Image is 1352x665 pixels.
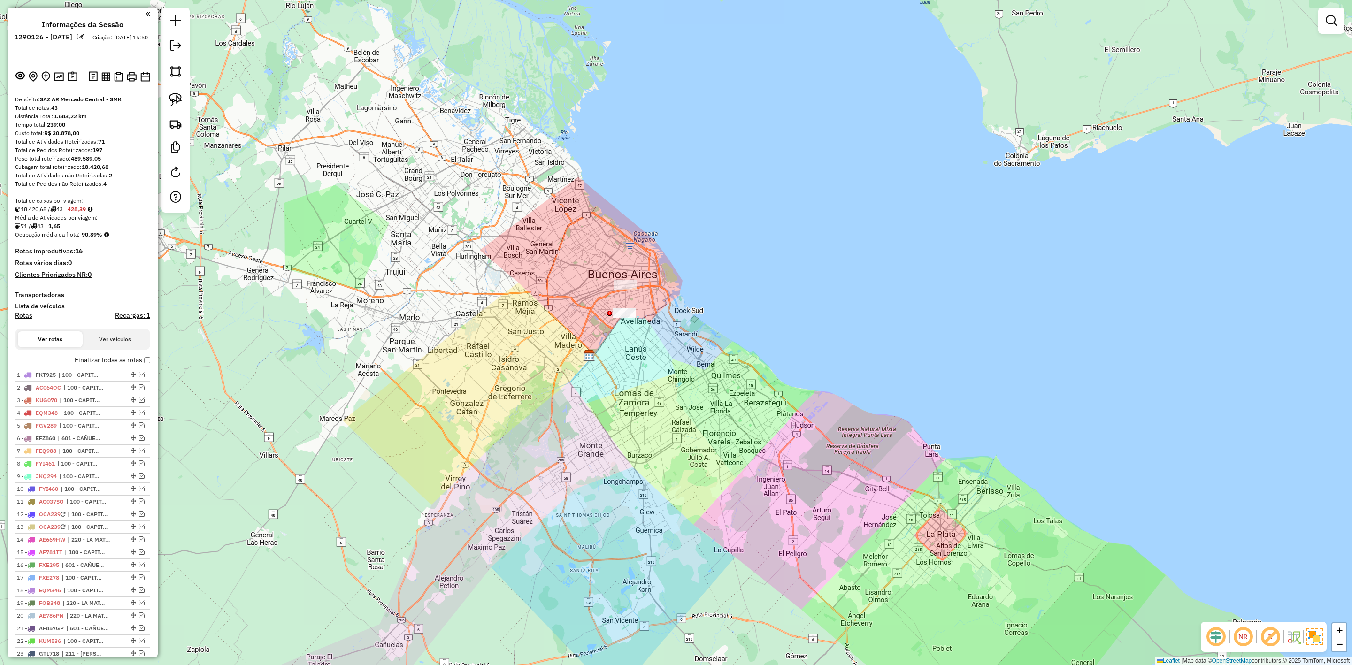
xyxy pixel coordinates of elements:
[15,95,150,104] div: Depósito:
[139,587,145,593] em: Visualizar rota
[166,36,185,57] a: Exportar sessão
[139,638,145,643] em: Visualizar rota
[139,650,145,656] em: Visualizar rota
[166,138,185,159] a: Criar modelo
[17,599,60,606] span: 19 -
[1157,657,1180,664] a: Leaflet
[63,586,107,595] span: 100 - CAPITAL FEDERAL
[169,65,182,78] img: Selecionar atividades - polígono
[17,485,58,492] span: 10 -
[15,291,150,299] h4: Transportadoras
[40,96,122,103] strong: SAZ AR Mercado Central - SMK
[82,163,108,170] strong: 18.420,68
[1306,628,1323,645] img: Exibir/Ocultar setores
[139,486,145,491] em: Visualizar rota
[1322,11,1341,30] a: Exibir filtros
[131,650,136,656] em: Alterar sequência das rotas
[15,206,21,212] i: Cubagem total roteirizado
[139,511,145,517] em: Visualizar rota
[15,223,21,229] i: Total de Atividades
[131,549,136,555] em: Alterar sequência das rotas
[39,536,65,543] span: AE669HW
[138,70,152,84] button: Disponibilidade de veículos
[139,536,145,542] em: Visualizar rota
[15,112,150,121] div: Distância Total:
[39,549,62,556] span: AF781TT
[61,485,104,493] span: 100 - CAPITAL FEDERAL
[39,587,61,594] span: EQM346
[39,612,64,619] span: AE786PN
[131,536,136,542] em: Alterar sequência das rotas
[15,146,150,154] div: Total de Pedidos Roteirizados:
[583,350,595,362] img: SAZ AR Mercado Central - SMK
[131,448,136,453] em: Alterar sequência das rotas
[61,650,105,658] span: 211 - LANÚS-ALMIRANTE BROWN
[17,549,62,556] span: 15 -
[36,460,55,467] span: FYI461
[131,587,136,593] em: Alterar sequência das rotas
[139,448,145,453] em: Visualizar rota
[17,422,57,429] span: 5 -
[100,70,112,83] button: Visualizar relatório de Roteirização
[14,33,72,41] h6: 1290126 - [DATE]
[139,372,145,377] em: Visualizar rota
[139,435,145,441] em: Visualizar rota
[1337,624,1343,636] span: +
[166,163,185,184] a: Reroteirizar Sessão
[39,69,52,84] button: Adicionar Atividades
[1155,657,1352,665] div: Map data © contributors,© 2025 TomTom, Microsoft
[103,180,107,187] strong: 4
[1259,626,1282,648] span: Exibir rótulo
[131,638,136,643] em: Alterar sequência das rotas
[51,104,58,111] strong: 43
[169,93,182,106] img: Selecionar atividades - laço
[88,270,92,279] strong: 0
[42,20,123,29] h4: Informações da Sessão
[58,371,101,379] span: 100 - CAPITAL FEDERAL
[139,562,145,567] em: Visualizar rota
[39,498,64,505] span: AC037SO
[109,172,112,179] strong: 2
[17,625,64,632] span: 21 -
[131,524,136,529] em: Alterar sequência das rotas
[59,472,102,481] span: 100 - CAPITAL FEDERAL
[15,154,150,163] div: Peso total roteirizado:
[60,396,103,405] span: 100 - CAPITAL FEDERAL
[54,113,87,120] strong: 1.683,22 km
[65,548,108,557] span: 100 - CAPITAL FEDERAL
[131,574,136,580] em: Alterar sequência das rotas
[66,497,109,506] span: 100 - CAPITAL FEDERAL
[17,409,58,416] span: 4 -
[27,69,39,84] button: Centralizar mapa no depósito ou ponto de apoio
[83,331,147,347] button: Ver veículos
[15,222,150,230] div: 71 / 43 =
[139,549,145,555] em: Visualizar rota
[44,130,79,137] strong: R$ 30.878,00
[139,422,145,428] em: Visualizar rota
[131,473,136,479] em: Alterar sequência das rotas
[47,121,65,128] strong: 239:00
[1205,626,1227,648] span: Ocultar deslocamento
[68,206,86,213] strong: 428,39
[48,222,60,229] strong: 1,65
[66,624,109,633] span: 601 - CAÑUELAS y LOBOS - RDV
[77,33,84,40] em: Alterar nome da sessão
[75,247,83,255] strong: 16
[59,447,102,455] span: 100 - CAPITAL FEDERAL
[39,574,59,581] span: FXE278
[68,535,111,544] span: 220 - LA MATANZA
[139,473,145,479] em: Visualizar rota
[36,409,58,416] span: EQM348
[59,421,102,430] span: 100 - CAPITAL FEDERAL
[613,308,636,318] div: Atividade não roteirizada - C.O.T.O. (7 a 9)
[39,511,61,518] span: OCA239
[139,460,145,466] em: Visualizar rota
[82,231,102,238] strong: 90,89%
[139,498,145,504] em: Visualizar rota
[131,486,136,491] em: Alterar sequência das rotas
[17,511,65,518] span: 12 -
[165,114,186,134] a: Criar rota
[131,600,136,605] em: Alterar sequência das rotas
[39,523,61,530] span: OCA239
[15,205,150,214] div: 18.420,68 / 43 =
